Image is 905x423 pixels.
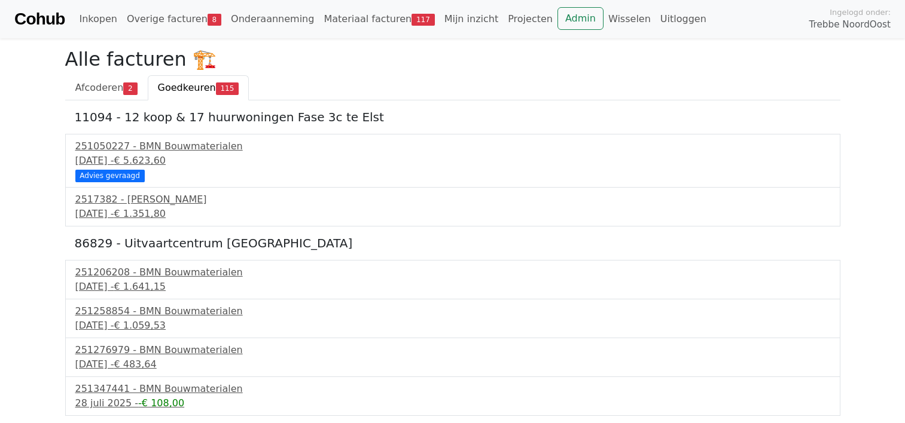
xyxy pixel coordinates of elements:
a: 251347441 - BMN Bouwmaterialen28 juli 2025 --€ 108,00 [75,382,830,410]
a: Afcoderen2 [65,75,148,100]
span: Afcoderen [75,82,124,93]
div: [DATE] - [75,318,830,333]
div: 251258854 - BMN Bouwmaterialen [75,304,830,318]
a: 251258854 - BMN Bouwmaterialen[DATE] -€ 1.059,53 [75,304,830,333]
a: Onderaanneming [226,7,319,31]
a: Overige facturen8 [122,7,226,31]
a: 2517382 - [PERSON_NAME][DATE] -€ 1.351,80 [75,192,830,221]
a: Mijn inzicht [440,7,504,31]
span: 115 [216,82,239,94]
div: [DATE] - [75,357,830,372]
a: 251206208 - BMN Bouwmaterialen[DATE] -€ 1.641,15 [75,265,830,294]
span: € 1.059,53 [114,320,166,331]
a: 251050227 - BMN Bouwmaterialen[DATE] -€ 5.623,60 Advies gevraagd [75,139,830,180]
a: 251276979 - BMN Bouwmaterialen[DATE] -€ 483,64 [75,343,830,372]
div: 251347441 - BMN Bouwmaterialen [75,382,830,396]
div: Advies gevraagd [75,170,145,182]
span: Trebbe NoordOost [809,18,891,32]
span: -€ 108,00 [138,397,184,409]
span: 117 [412,14,435,26]
a: Cohub [14,5,65,33]
h5: 11094 - 12 koop & 17 huurwoningen Fase 3c te Elst [75,110,831,124]
div: 251050227 - BMN Bouwmaterialen [75,139,830,154]
h5: 86829 - Uitvaartcentrum [GEOGRAPHIC_DATA] [75,236,831,250]
a: Inkopen [74,7,121,31]
div: [DATE] - [75,207,830,221]
span: 2 [123,82,137,94]
span: € 483,64 [114,358,156,370]
a: Admin [557,7,604,30]
div: 28 juli 2025 - [75,396,830,410]
span: € 1.351,80 [114,208,166,219]
a: Uitloggen [656,7,711,31]
span: Goedkeuren [158,82,216,93]
div: 251276979 - BMN Bouwmaterialen [75,343,830,357]
div: [DATE] - [75,280,830,294]
h2: Alle facturen 🏗️ [65,48,840,70]
span: € 1.641,15 [114,281,166,292]
div: 251206208 - BMN Bouwmaterialen [75,265,830,280]
span: 8 [208,14,221,26]
div: [DATE] - [75,154,830,168]
a: Goedkeuren115 [148,75,249,100]
a: Wisselen [604,7,656,31]
span: Ingelogd onder: [830,7,891,18]
a: Materiaal facturen117 [319,7,439,31]
span: € 5.623,60 [114,155,166,166]
div: 2517382 - [PERSON_NAME] [75,192,830,207]
a: Projecten [503,7,557,31]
